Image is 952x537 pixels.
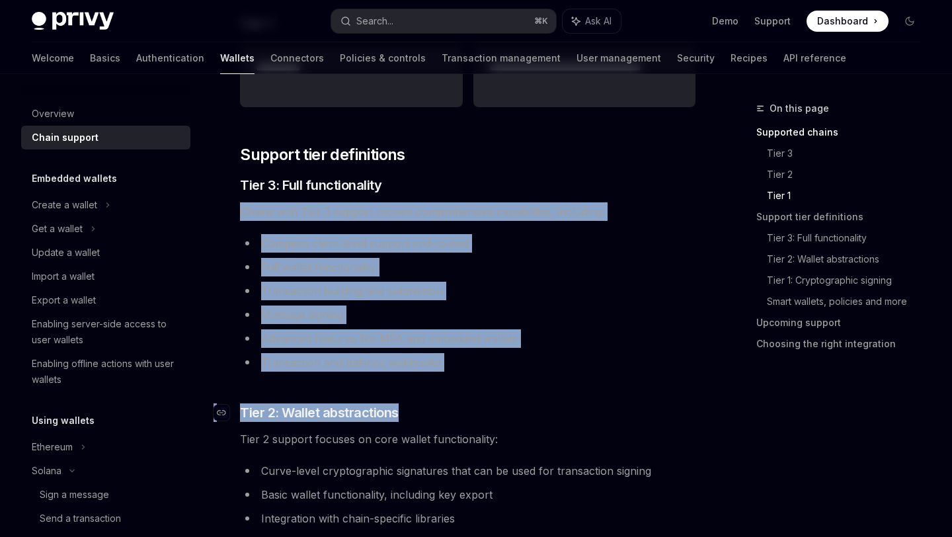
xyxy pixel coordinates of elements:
a: API reference [783,42,846,74]
li: Integration with chain-specific libraries [240,509,695,528]
a: Import a wallet [21,265,190,288]
span: Chains with Tier 3 support receive comprehensive capabilities, including: [240,202,695,221]
li: Message signing [240,306,695,324]
div: Ethereum [32,439,73,455]
button: Search...⌘K [331,9,555,33]
a: Wallets [220,42,255,74]
li: Full wallet functionality [240,258,695,276]
span: Ask AI [585,15,612,28]
span: On this page [770,101,829,116]
li: Complete client-level support end-to-end [240,234,695,253]
div: Update a wallet [32,245,100,261]
div: Chain support [32,130,99,145]
span: Tier 2: Wallet abstractions [240,403,399,422]
a: Connectors [270,42,324,74]
a: Transaction management [442,42,561,74]
a: Sign a message [21,483,190,507]
div: Send a transaction [40,511,121,526]
span: Tier 2 support focuses on core wallet functionality: [240,430,695,448]
li: Curve-level cryptographic signatures that can be used for transaction signing [240,462,695,480]
a: Enabling server-side access to user wallets [21,312,190,352]
a: Tier 1 [767,185,931,206]
div: Export a wallet [32,292,96,308]
div: Import a wallet [32,268,95,284]
span: Tier 3: Full functionality [240,176,381,194]
h5: Using wallets [32,413,95,429]
li: Transaction and balance webhooks [240,353,695,372]
li: Basic wallet functionality, including key export [240,485,695,504]
span: ⌘ K [534,16,548,26]
a: Supported chains [756,122,931,143]
div: Overview [32,106,74,122]
img: dark logo [32,12,114,30]
a: Chain support [21,126,190,149]
a: Recipes [731,42,768,74]
a: Authentication [136,42,204,74]
a: Upcoming support [756,312,931,333]
h5: Embedded wallets [32,171,117,186]
button: Toggle dark mode [899,11,920,32]
div: Enabling server-side access to user wallets [32,316,182,348]
a: Export a wallet [21,288,190,312]
a: Tier 2 [767,164,931,185]
a: Basics [90,42,120,74]
a: Tier 3: Full functionality [767,227,931,249]
div: Create a wallet [32,197,97,213]
li: Transaction building and submission [240,282,695,300]
a: Choosing the right integration [756,333,931,354]
a: Navigate to header [214,403,240,422]
div: Search... [356,13,393,29]
a: Security [677,42,715,74]
div: Enabling offline actions with user wallets [32,356,182,388]
a: Tier 3 [767,143,931,164]
a: Support tier definitions [756,206,931,227]
button: Ask AI [563,9,621,33]
a: User management [576,42,661,74]
span: Support tier definitions [240,144,405,165]
a: Enabling offline actions with user wallets [21,352,190,392]
span: Dashboard [817,15,868,28]
a: Dashboard [807,11,889,32]
a: Tier 1: Cryptographic signing [767,270,931,291]
li: Advanced features like MFA and embedded wallets [240,329,695,348]
div: Solana [32,463,61,479]
a: Smart wallets, policies and more [767,291,931,312]
a: Policies & controls [340,42,426,74]
a: Support [754,15,791,28]
a: Send a transaction [21,507,190,530]
div: Get a wallet [32,221,83,237]
a: Tier 2: Wallet abstractions [767,249,931,270]
a: Update a wallet [21,241,190,265]
a: Demo [712,15,738,28]
div: Sign a message [40,487,109,503]
a: Overview [21,102,190,126]
a: Welcome [32,42,74,74]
